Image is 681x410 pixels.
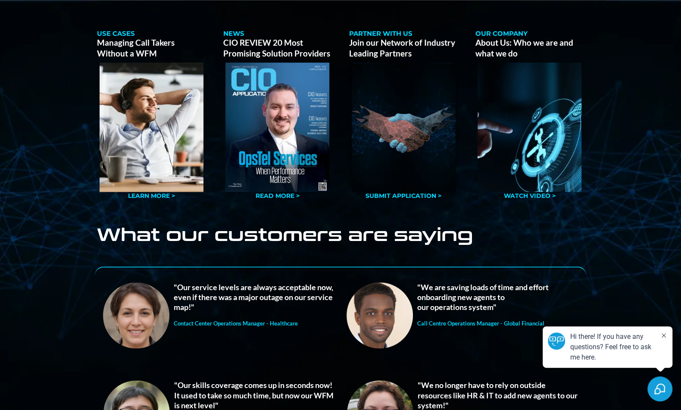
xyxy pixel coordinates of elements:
strong: Join our Network of Industry Leading Partners [349,38,455,58]
strong: USE CASES [97,29,135,38]
strong: Managing Call Takers Without a WFM [97,38,175,58]
strong: OUR COMPANY [475,29,528,38]
a: WATCH VIDEO > [504,192,556,200]
strong: "We no longer have to rely on outside resources like HR & IT to add new agents to our system!" [418,380,578,410]
strong: Call Centre Operations Manager - Global Financial [417,320,544,327]
a: READ MORE > [256,192,300,200]
strong: "Our skills coverage comes up in seconds now! It used to take so much time, but now our WFM is ne... [174,380,334,410]
strong: Contact Center Operations Manager - Healthcare [174,320,298,327]
a: https://opstel.com/partners [349,63,458,192]
a: https://opstel.com/company-about [475,63,584,192]
a: LEARN MORE > [128,192,175,200]
strong: "We are saving loads of time and effort onboarding new agents to [417,282,549,302]
strong: "Our service levels are always acceptable now, even if there was a major outage on our service map!" [174,282,333,312]
strong: Promising Solution Providers [223,48,330,58]
strong: our operations system" [417,302,497,312]
a: SUBMIT APPLICATION > [365,192,441,200]
strong: What our customers are saying [97,221,473,246]
img: Image [347,282,413,349]
strong: PARTNER WITH US [349,29,412,38]
a: https://opstel.com/news [223,63,332,192]
strong: About Us: Who we are and what we do [475,38,573,58]
strong: CIO REVIEW 20 Most [223,38,303,47]
img: Image [103,282,169,349]
a: https://opstel.com/use-cases [97,63,206,192]
strong: NEWS [223,29,244,38]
